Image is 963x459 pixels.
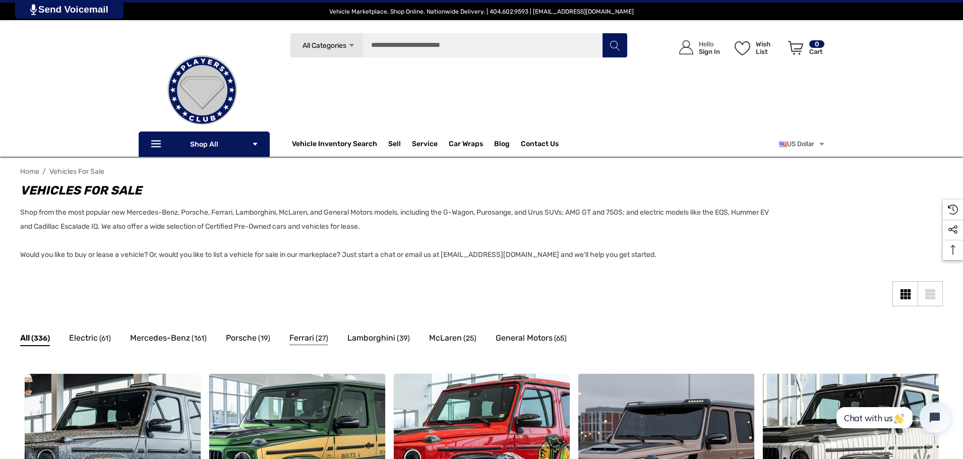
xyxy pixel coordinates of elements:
span: Mercedes-Benz [130,332,190,345]
a: Wish List Wish List [730,30,784,65]
span: (61) [99,332,111,345]
a: All Categories Icon Arrow Down Icon Arrow Up [290,33,363,58]
span: (65) [554,332,567,345]
button: Search [602,33,627,58]
span: Ferrari [289,332,314,345]
span: (27) [316,332,328,345]
span: (336) [31,332,50,345]
span: McLaren [429,332,462,345]
span: General Motors [496,332,553,345]
p: Shop from the most popular new Mercedes-Benz, Porsche, Ferrari, Lamborghini, McLaren, and General... [20,206,776,262]
span: Porsche [226,332,257,345]
svg: Recently Viewed [948,205,958,215]
nav: Breadcrumb [20,163,943,180]
a: Button Go To Sub Category General Motors [496,332,567,348]
a: Button Go To Sub Category Mercedes-Benz [130,332,207,348]
a: Button Go To Sub Category Lamborghini [347,332,410,348]
img: PjwhLS0gR2VuZXJhdG9yOiBHcmF2aXQuaW8gLS0+PHN2ZyB4bWxucz0iaHR0cDovL3d3dy53My5vcmcvMjAwMC9zdmciIHhtb... [30,4,37,15]
a: Button Go To Sub Category Ferrari [289,332,328,348]
a: Grid View [892,281,918,306]
a: List View [918,281,943,306]
a: Button Go To Sub Category McLaren [429,332,476,348]
span: Lamborghini [347,332,395,345]
a: Button Go To Sub Category Electric [69,332,111,348]
iframe: Tidio Chat [825,394,958,441]
span: (19) [258,332,270,345]
a: Blog [494,140,510,151]
a: Sign in [668,30,725,65]
p: Cart [809,48,824,55]
span: (25) [463,332,476,345]
a: Service [412,140,438,151]
span: (39) [397,332,410,345]
svg: Wish List [735,41,750,55]
span: Electric [69,332,98,345]
a: Car Wraps [449,134,494,154]
a: Home [20,167,39,176]
span: Car Wraps [449,140,483,151]
svg: Icon Line [150,139,165,150]
svg: Social Media [948,225,958,235]
p: 0 [809,40,824,48]
p: Wish List [756,40,783,55]
p: Sign In [699,48,720,55]
a: Sell [388,134,412,154]
a: USD [779,134,825,154]
a: Vehicles For Sale [49,167,104,176]
img: Players Club | Cars For Sale [152,40,253,141]
span: Vehicle Marketplace. Shop Online. Nationwide Delivery. | 404.602.9593 | [EMAIL_ADDRESS][DOMAIN_NAME] [329,8,634,15]
h1: Vehicles For Sale [20,181,776,200]
p: Shop All [139,132,270,157]
span: Sell [388,140,401,151]
span: (161) [192,332,207,345]
svg: Review Your Cart [788,41,803,55]
svg: Icon Arrow Down [252,141,259,148]
p: Hello [699,40,720,48]
svg: Top [943,245,963,255]
span: All [20,332,30,345]
a: Cart with 0 items [784,30,825,70]
a: Vehicle Inventory Search [292,140,377,151]
a: Contact Us [521,140,559,151]
span: All Categories [302,41,346,50]
svg: Icon Arrow Down [348,42,355,49]
svg: Icon User Account [679,40,693,54]
a: Button Go To Sub Category Porsche [226,332,270,348]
